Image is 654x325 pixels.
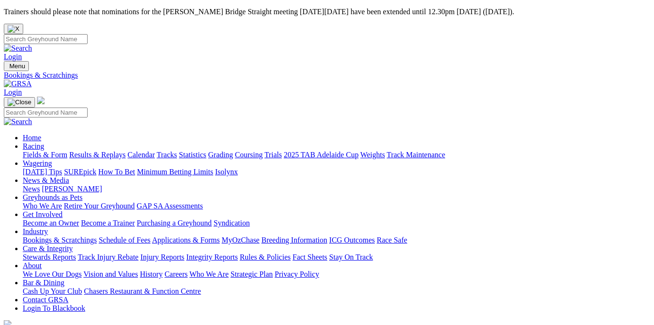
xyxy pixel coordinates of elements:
a: Breeding Information [261,236,327,244]
div: Care & Integrity [23,253,650,262]
a: Results & Replays [69,151,125,159]
a: Grading [208,151,233,159]
a: Bookings & Scratchings [4,71,650,80]
img: X [8,25,19,33]
a: Industry [23,227,48,235]
a: Careers [164,270,188,278]
img: GRSA [4,80,32,88]
div: Racing [23,151,650,159]
div: About [23,270,650,279]
div: Wagering [23,168,650,176]
div: Greyhounds as Pets [23,202,650,210]
a: Login To Blackbook [23,304,85,312]
a: [DATE] Tips [23,168,62,176]
img: Close [8,99,31,106]
div: News & Media [23,185,650,193]
a: Minimum Betting Limits [137,168,213,176]
a: Chasers Restaurant & Function Centre [84,287,201,295]
a: Care & Integrity [23,244,73,253]
a: Weights [360,151,385,159]
a: Track Maintenance [387,151,445,159]
button: Close [4,24,23,34]
a: Injury Reports [140,253,184,261]
a: Bookings & Scratchings [23,236,97,244]
a: GAP SA Assessments [137,202,203,210]
p: Trainers should please note that nominations for the [PERSON_NAME] Bridge Straight meeting [DATE]... [4,8,650,16]
a: Greyhounds as Pets [23,193,82,201]
a: Schedule of Fees [99,236,150,244]
a: Syndication [214,219,250,227]
div: Get Involved [23,219,650,227]
a: Track Injury Rebate [78,253,138,261]
a: Privacy Policy [275,270,319,278]
a: Home [23,134,41,142]
input: Search [4,108,88,117]
input: Search [4,34,88,44]
a: Strategic Plan [231,270,273,278]
button: Toggle navigation [4,61,29,71]
a: Become an Owner [23,219,79,227]
a: How To Bet [99,168,135,176]
a: MyOzChase [222,236,260,244]
span: Menu [9,63,25,70]
a: News & Media [23,176,69,184]
a: Stewards Reports [23,253,76,261]
a: Wagering [23,159,52,167]
a: Isolynx [215,168,238,176]
a: Purchasing a Greyhound [137,219,212,227]
a: Vision and Values [83,270,138,278]
a: History [140,270,162,278]
a: Rules & Policies [240,253,291,261]
a: Applications & Forms [152,236,220,244]
a: Contact GRSA [23,296,68,304]
a: Cash Up Your Club [23,287,82,295]
a: Retire Your Greyhound [64,202,135,210]
img: Search [4,117,32,126]
a: SUREpick [64,168,96,176]
div: Bar & Dining [23,287,650,296]
button: Toggle navigation [4,97,35,108]
a: ICG Outcomes [329,236,375,244]
div: Industry [23,236,650,244]
a: [PERSON_NAME] [42,185,102,193]
a: Fields & Form [23,151,67,159]
a: Coursing [235,151,263,159]
a: Bar & Dining [23,279,64,287]
img: Search [4,44,32,53]
a: Integrity Reports [186,253,238,261]
a: Tracks [157,151,177,159]
a: 2025 TAB Adelaide Cup [284,151,358,159]
a: Stay On Track [329,253,373,261]
a: Login [4,53,22,61]
a: Race Safe [376,236,407,244]
a: Trials [264,151,282,159]
a: Get Involved [23,210,63,218]
img: logo-grsa-white.png [37,97,45,104]
a: Become a Trainer [81,219,135,227]
a: Fact Sheets [293,253,327,261]
a: Statistics [179,151,206,159]
a: Who We Are [23,202,62,210]
a: About [23,262,42,270]
a: Who We Are [189,270,229,278]
a: Racing [23,142,44,150]
a: Login [4,88,22,96]
a: Calendar [127,151,155,159]
a: News [23,185,40,193]
a: We Love Our Dogs [23,270,81,278]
